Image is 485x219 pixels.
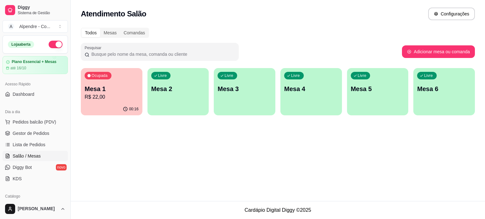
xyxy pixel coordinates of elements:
button: LivreMesa 3 [214,68,275,115]
p: Livre [225,73,233,78]
button: Alterar Status [49,41,63,48]
div: Alpendre - Co ... [19,23,50,30]
span: Diggy [18,5,65,10]
button: LivreMesa 2 [147,68,209,115]
h2: Atendimento Salão [81,9,146,19]
article: Plano Essencial + Mesas [12,60,57,64]
span: A [8,23,14,30]
label: Pesquisar [85,45,104,50]
a: Salão / Mesas [3,151,68,161]
div: Acesso Rápido [3,79,68,89]
input: Pesquisar [89,51,235,57]
button: OcupadaMesa 1R$ 22,0000:16 [81,68,142,115]
p: Mesa 3 [218,84,272,93]
button: Pedidos balcão (PDV) [3,117,68,127]
div: Mesas [100,28,120,37]
div: Loja aberta [8,41,34,48]
div: Dia a dia [3,107,68,117]
p: Livre [158,73,167,78]
a: Dashboard [3,89,68,99]
p: Mesa 2 [151,84,205,93]
span: Sistema de Gestão [18,10,65,15]
p: R$ 22,00 [85,93,139,101]
span: Lista de Pedidos [13,141,45,148]
button: Configurações [428,8,475,20]
a: KDS [3,174,68,184]
div: Todos [81,28,100,37]
a: Plano Essencial + Mesasaté 16/10 [3,56,68,74]
button: [PERSON_NAME] [3,201,68,216]
p: Livre [424,73,433,78]
span: [PERSON_NAME] [18,206,58,212]
p: Livre [358,73,367,78]
span: Diggy Bot [13,164,32,170]
div: Catálogo [3,191,68,201]
div: Comandas [120,28,149,37]
p: Ocupada [92,73,108,78]
p: Livre [291,73,300,78]
button: Select a team [3,20,68,33]
p: Mesa 5 [351,84,405,93]
footer: Cardápio Digital Diggy © 2025 [71,201,485,219]
button: LivreMesa 5 [347,68,409,115]
span: Dashboard [13,91,34,97]
button: LivreMesa 4 [280,68,342,115]
p: 00:16 [129,107,139,112]
a: Gestor de Pedidos [3,128,68,138]
a: Lista de Pedidos [3,140,68,150]
a: DiggySistema de Gestão [3,3,68,18]
article: até 16/10 [10,66,26,71]
span: Gestor de Pedidos [13,130,49,136]
span: Salão / Mesas [13,153,41,159]
p: Mesa 1 [85,84,139,93]
span: KDS [13,176,22,182]
button: LivreMesa 6 [413,68,475,115]
p: Mesa 6 [417,84,471,93]
button: Adicionar mesa ou comanda [402,45,475,58]
p: Mesa 4 [284,84,338,93]
span: Pedidos balcão (PDV) [13,119,56,125]
a: Diggy Botnovo [3,162,68,172]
